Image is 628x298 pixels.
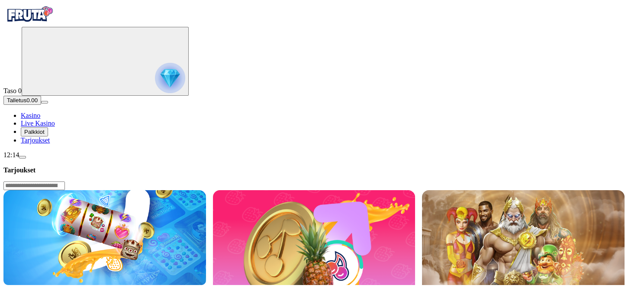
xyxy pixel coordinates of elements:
[7,97,26,104] span: Talletus
[21,136,50,144] a: gift-inverted iconTarjoukset
[19,156,26,159] button: menu
[21,120,55,127] span: Live Kasino
[3,190,206,285] img: Kasinon Tervetulotarjous
[41,101,48,104] button: menu
[3,3,55,25] img: Fruta
[3,19,55,26] a: Fruta
[24,129,45,135] span: Palkkiot
[21,136,50,144] span: Tarjoukset
[3,87,22,94] span: Taso 0
[21,120,55,127] a: poker-chip iconLive Kasino
[22,27,189,96] button: reward progress
[3,166,625,174] h3: Tarjoukset
[21,112,40,119] a: diamond iconKasino
[422,190,625,285] img: LOOT Legends
[155,63,185,93] img: reward progress
[3,181,65,190] input: Search
[3,3,625,144] nav: Primary
[21,112,40,119] span: Kasino
[3,151,19,159] span: 12:14
[213,190,415,285] img: Fruit Up, poimi ilmaiskierroksia
[26,97,38,104] span: 0.00
[21,127,48,136] button: reward iconPalkkiot
[3,96,41,105] button: Talletusplus icon0.00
